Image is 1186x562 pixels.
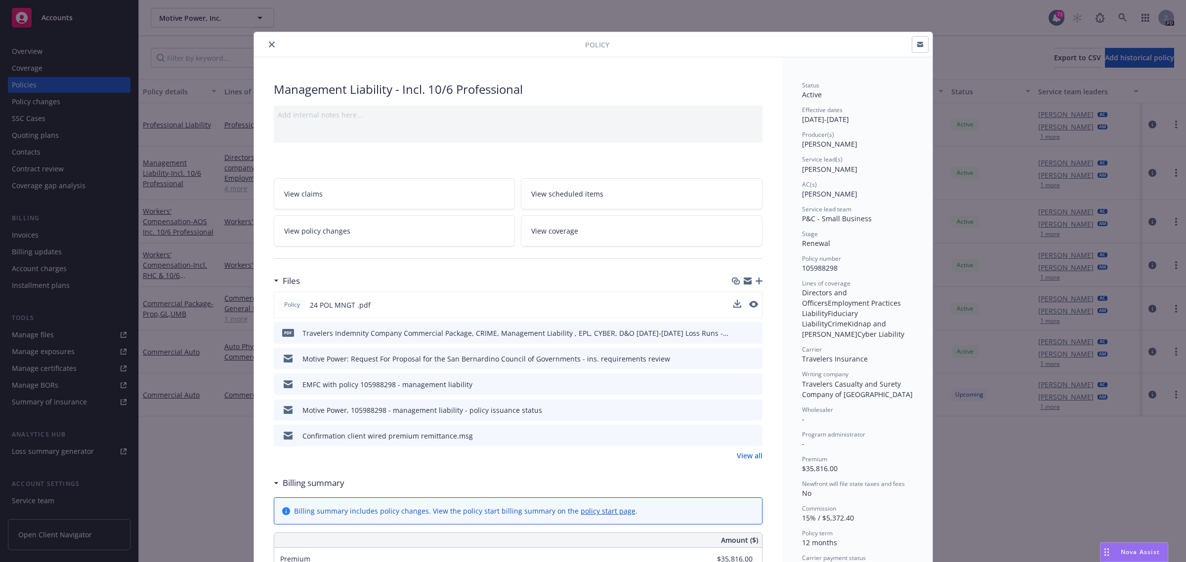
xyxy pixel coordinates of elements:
div: Travelers Indemnity Company Commercial Package, CRIME, Management Liability , EPL, CYBER, D&O [DA... [302,328,730,338]
a: View all [737,450,762,461]
button: download file [733,300,741,310]
span: Fiduciary Liability [802,309,860,328]
span: Writing company [802,370,848,378]
h3: Billing summary [283,477,344,489]
span: Employment Practices Liability [802,298,903,318]
span: Nova Assist [1121,548,1160,556]
button: download file [734,431,742,441]
span: Policy [282,300,302,309]
span: Carrier payment status [802,554,866,562]
div: Motive Power: Request For Proposal for the San Bernardino Council of Governments - ins. requireme... [302,354,670,364]
span: Active [802,90,822,99]
div: Billing summary [274,477,344,489]
span: Program administrator [802,430,865,439]
span: Wholesaler [802,405,833,414]
span: View coverage [531,226,578,236]
span: Amount ($) [721,535,758,545]
span: Producer(s) [802,130,834,139]
span: Service lead team [802,205,851,213]
button: preview file [750,431,759,441]
button: download file [734,405,742,415]
span: Status [802,81,819,89]
button: preview file [749,301,758,308]
div: EMFC with policy 105988298 - management liability [302,379,472,390]
span: [PERSON_NAME] [802,139,857,149]
a: View scheduled items [521,178,762,209]
span: AC(s) [802,180,817,189]
span: View claims [284,189,323,199]
a: View claims [274,178,515,209]
span: Stage [802,230,818,238]
a: policy start page [581,506,635,516]
span: - [802,439,805,448]
span: Policy [585,40,609,50]
span: Crime [828,319,847,328]
button: Nova Assist [1100,542,1168,562]
div: Drag to move [1101,543,1113,562]
span: View policy changes [284,226,350,236]
span: Cyber Liability [857,329,904,339]
div: Confirmation client wired premium remittance.msg [302,431,473,441]
span: View scheduled items [531,189,603,199]
span: Renewal [802,239,830,248]
a: View coverage [521,215,762,246]
span: $35,816.00 [802,464,838,473]
div: Add internal notes here... [278,110,759,120]
span: Premium [802,455,827,463]
span: Kidnap and [PERSON_NAME] [802,319,888,339]
span: Directors and Officers [802,288,849,308]
span: pdf [282,329,294,336]
button: preview file [750,354,759,364]
button: download file [733,300,741,308]
span: 12 months [802,538,837,547]
span: Travelers Insurance [802,354,868,363]
h3: Files [283,275,300,287]
span: [PERSON_NAME] [802,164,857,174]
span: 105988298 [802,263,838,273]
span: 24 POL MNGT .pdf [310,300,371,310]
span: 15% / $5,372.40 [802,513,854,522]
button: preview file [749,300,758,310]
button: preview file [750,379,759,390]
span: Travelers Casualty and Surety Company of [GEOGRAPHIC_DATA] [802,379,913,399]
span: [PERSON_NAME] [802,189,857,199]
a: View policy changes [274,215,515,246]
button: download file [734,328,742,338]
span: Carrier [802,345,822,354]
div: [DATE] - [DATE] [802,106,913,124]
span: P&C - Small Business [802,214,872,223]
span: Lines of coverage [802,279,850,287]
div: Billing summary includes policy changes. View the policy start billing summary on the . [294,506,637,516]
button: download file [734,379,742,390]
span: No [802,488,811,498]
button: close [266,39,278,50]
button: preview file [750,328,759,338]
span: Service lead(s) [802,155,843,163]
span: Policy number [802,254,841,263]
div: Management Liability - Incl. 10/6 Professional [274,81,762,98]
button: download file [734,354,742,364]
span: - [802,414,805,424]
span: Commission [802,504,836,513]
span: Newfront will file state taxes and fees [802,480,905,488]
span: Policy term [802,529,833,537]
span: Effective dates [802,106,843,114]
button: preview file [750,405,759,415]
div: Motive Power, 105988298 - management liability - policy issuance status [302,405,542,415]
div: Files [274,275,300,287]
